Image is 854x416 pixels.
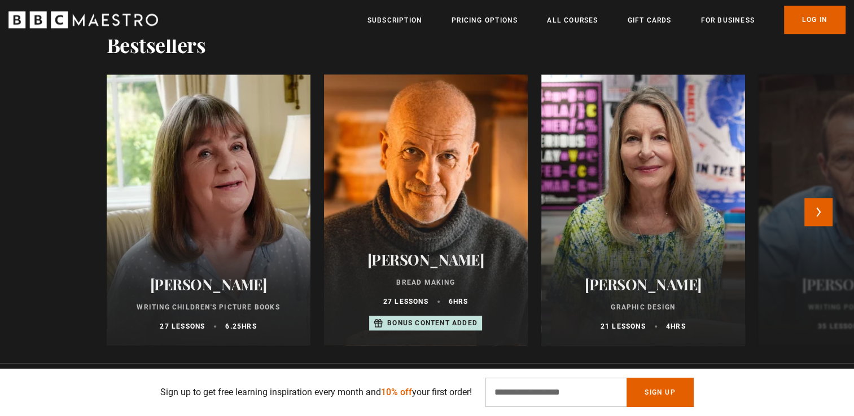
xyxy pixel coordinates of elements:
a: [PERSON_NAME] Writing Children's Picture Books 27 lessons 6.25hrs [107,74,310,345]
a: Subscription [367,15,422,26]
a: For business [700,15,754,26]
a: [PERSON_NAME] Bread Making 27 lessons 6hrs Bonus content added [324,74,528,345]
a: Gift Cards [627,15,671,26]
p: 27 lessons [383,296,428,307]
button: Sign Up [627,378,693,407]
p: 21 lessons [601,321,646,331]
abbr: hrs [671,322,686,330]
abbr: hrs [242,322,257,330]
p: Writing Children's Picture Books [120,302,297,312]
p: Bread Making [338,277,514,287]
p: Sign up to get free learning inspiration every month and your first order! [160,386,472,399]
abbr: hrs [453,298,468,306]
a: Pricing Options [452,15,518,26]
p: Bonus content added [387,318,478,328]
p: 6.25 [225,321,256,331]
h2: [PERSON_NAME] [338,251,514,268]
p: 4 [666,321,686,331]
span: 10% off [381,387,412,397]
svg: BBC Maestro [8,11,158,28]
h2: Bestsellers [107,33,206,56]
a: [PERSON_NAME] Graphic Design 21 lessons 4hrs [541,74,745,345]
p: 27 lessons [160,321,205,331]
a: All Courses [547,15,598,26]
h2: [PERSON_NAME] [120,276,297,293]
nav: Primary [367,6,846,34]
h2: [PERSON_NAME] [555,276,732,293]
p: 6 [449,296,468,307]
a: Log In [784,6,846,34]
p: Graphic Design [555,302,732,312]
